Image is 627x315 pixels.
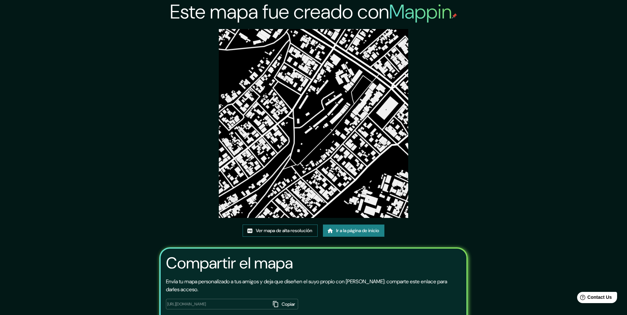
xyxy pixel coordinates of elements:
[452,13,457,18] img: mappin-pin
[243,225,318,237] a: Ver mapa de alta resolución
[336,227,379,235] font: Ir a la página de inicio
[568,289,620,308] iframe: Help widget launcher
[282,300,295,308] font: Copiar
[166,254,293,272] h3: Compartir el mapa
[271,299,298,310] button: Copiar
[219,29,408,218] img: created-map
[323,225,384,237] a: Ir a la página de inicio
[166,278,461,294] p: Envía tu mapa personalizado a tus amigos y deja que diseñen el suyo propio con [PERSON_NAME]: com...
[256,227,312,235] font: Ver mapa de alta resolución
